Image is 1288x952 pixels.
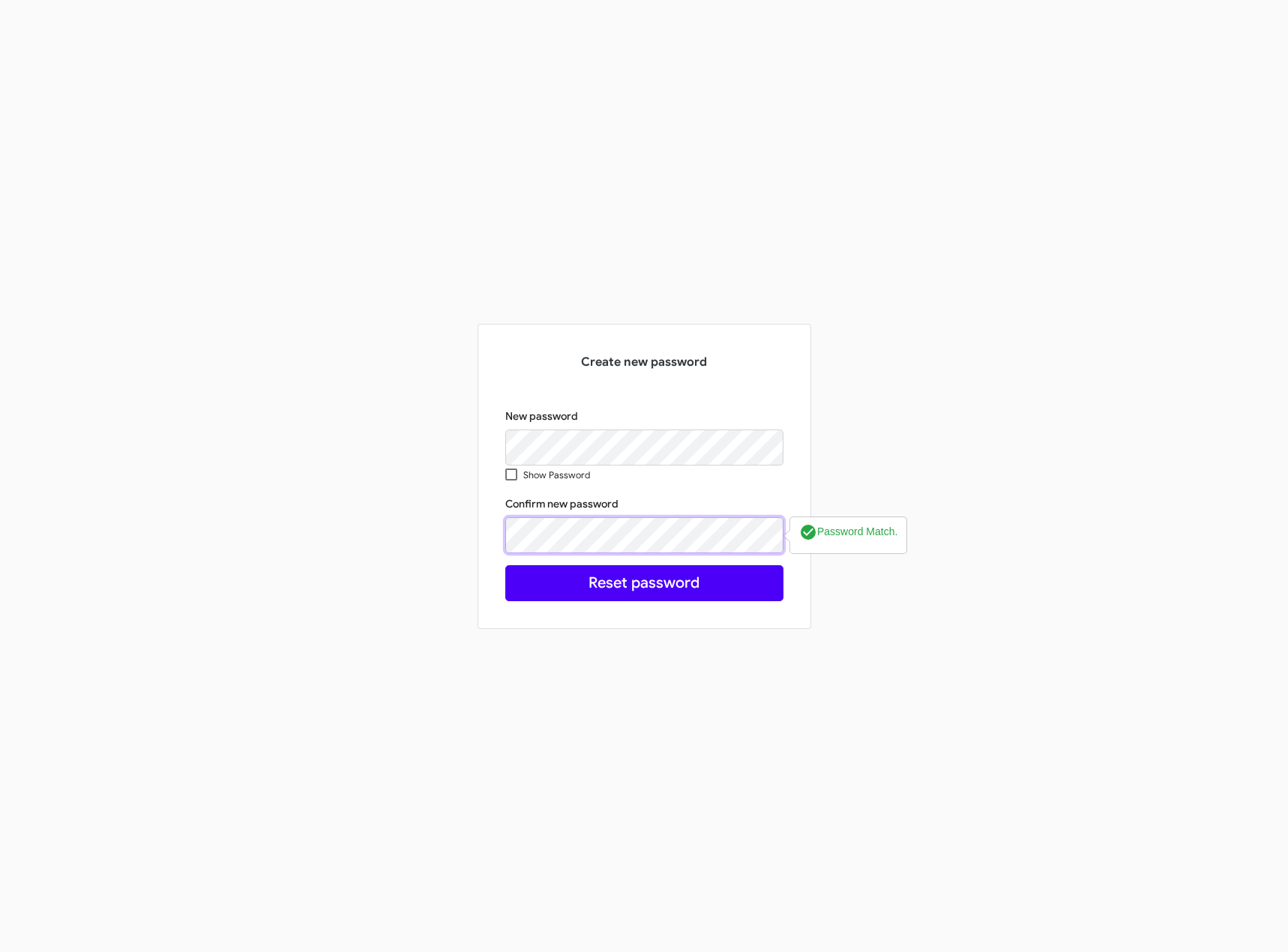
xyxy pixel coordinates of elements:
[799,523,817,541] i: check_circle
[523,469,590,481] small: Show Password
[505,565,783,601] button: Reset password
[505,496,619,511] label: Confirm new password
[505,352,783,373] h3: Create new password
[505,409,578,424] label: New password
[799,523,897,541] label: Password Match.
